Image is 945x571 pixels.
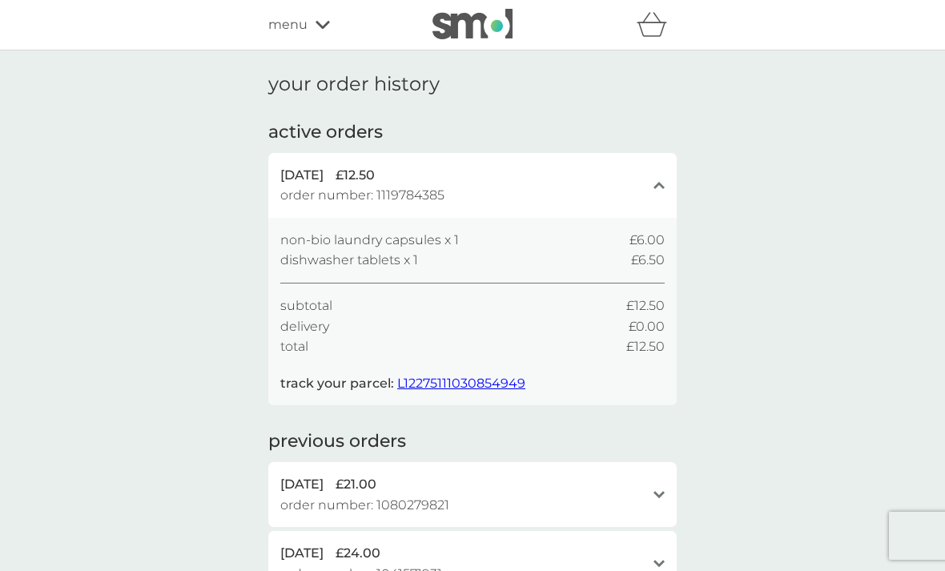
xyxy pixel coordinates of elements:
p: track your parcel: [280,373,525,394]
span: order number: 1119784385 [280,185,444,206]
span: [DATE] [280,543,324,564]
span: non-bio laundry capsules x 1 [280,230,459,251]
h1: your order history [268,73,440,96]
h2: active orders [268,120,383,145]
span: dishwasher tablets x 1 [280,250,418,271]
div: basket [637,9,677,41]
span: [DATE] [280,165,324,186]
h2: previous orders [268,429,406,454]
span: subtotal [280,296,332,316]
span: £6.00 [629,230,665,251]
span: [DATE] [280,474,324,495]
span: £12.50 [336,165,375,186]
span: £21.00 [336,474,376,495]
img: smol [432,9,513,39]
span: £0.00 [629,316,665,337]
span: £12.50 [626,336,665,357]
span: £6.50 [631,250,665,271]
span: £24.00 [336,543,380,564]
a: L12275111030854949 [397,376,525,391]
span: delivery [280,316,329,337]
span: total [280,336,308,357]
span: order number: 1080279821 [280,495,449,516]
span: £12.50 [626,296,665,316]
span: menu [268,14,308,35]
